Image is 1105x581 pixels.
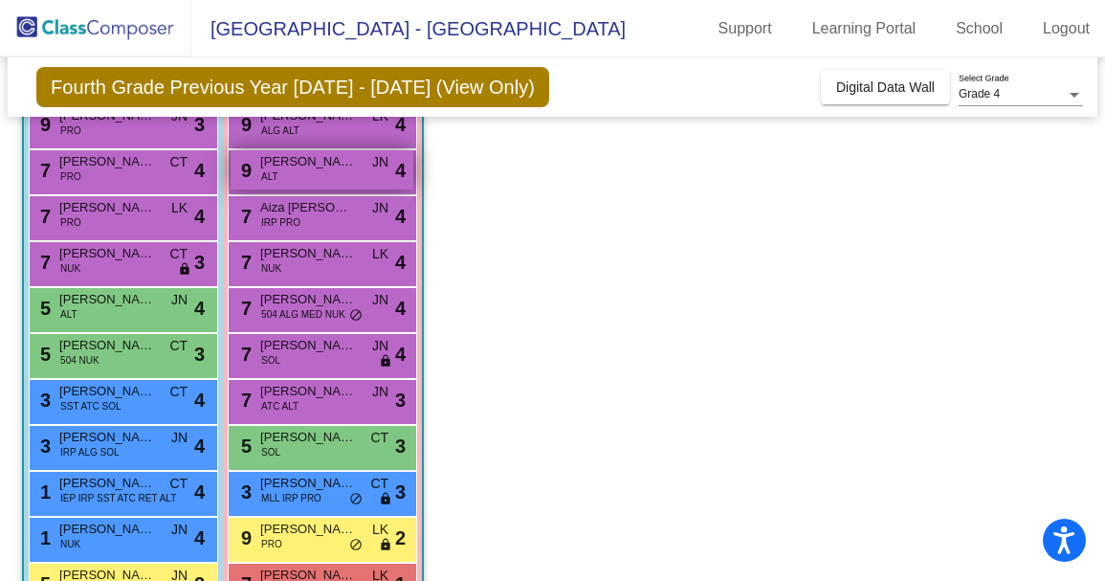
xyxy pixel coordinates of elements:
[261,123,299,138] span: ALG ALT
[260,382,356,401] span: [PERSON_NAME]
[261,537,282,551] span: PRO
[194,478,205,506] span: 4
[60,491,176,505] span: IEP IRP SST ATC RET ALT
[372,152,388,172] span: JN
[236,252,252,273] span: 7
[36,67,549,107] span: Fourth Grade Previous Year [DATE] - [DATE] (View Only)
[940,13,1018,44] a: School
[35,206,51,227] span: 7
[60,169,81,184] span: PRO
[60,445,120,459] span: IRP ALG SOL
[395,340,406,369] span: 4
[349,308,363,324] span: do_not_disturb_alt
[171,428,188,448] span: JN
[703,13,787,44] a: Support
[59,290,155,309] span: [PERSON_NAME]
[395,432,406,460] span: 3
[261,491,321,505] span: MLL IRP PRO
[35,114,51,135] span: 9
[379,538,392,553] span: lock
[35,298,51,319] span: 5
[59,244,155,263] span: [PERSON_NAME]
[236,344,252,365] span: 7
[60,215,81,230] span: PRO
[169,382,188,402] span: CT
[370,428,388,448] span: CT
[59,336,155,355] span: [PERSON_NAME]
[60,261,80,276] span: NUK
[35,527,51,548] span: 1
[60,537,80,551] span: NUK
[169,474,188,494] span: CT
[260,428,356,447] span: [PERSON_NAME]
[372,244,388,264] span: LK
[370,474,388,494] span: CT
[260,152,356,171] span: [PERSON_NAME]
[35,390,51,411] span: 3
[261,353,280,368] span: SOL
[35,344,51,365] span: 5
[372,382,388,402] span: JN
[260,336,356,355] span: [PERSON_NAME]
[236,114,252,135] span: 9
[194,248,205,277] span: 3
[260,198,356,217] span: Aiza [PERSON_NAME]
[260,474,356,493] span: [PERSON_NAME]
[194,386,205,414] span: 4
[171,198,188,218] span: LK
[194,202,205,231] span: 4
[261,261,281,276] span: NUK
[35,160,51,181] span: 7
[261,399,298,413] span: ATC ALT
[261,307,345,322] span: 504 ALG MED NUK
[59,520,155,539] span: [PERSON_NAME]
[261,445,280,459] span: SOL
[169,152,188,172] span: CT
[171,520,188,540] span: JN
[1028,13,1105,44] a: Logout
[395,294,406,323] span: 4
[35,436,51,457] span: 3
[59,428,155,447] span: [PERSON_NAME]
[236,481,252,503] span: 3
[395,386,406,414] span: 3
[171,290,188,310] span: JN
[59,474,155,493] span: [PERSON_NAME]
[236,390,252,411] span: 7
[395,202,406,231] span: 4
[236,527,252,548] span: 9
[60,307,77,322] span: ALT
[60,399,122,413] span: SST ATC SOL
[178,262,191,278] span: lock
[959,87,1000,101] span: Grade 4
[260,290,356,309] span: [PERSON_NAME]
[194,294,205,323] span: 4
[395,248,406,277] span: 4
[261,169,278,184] span: ALT
[236,160,252,181] span: 9
[349,538,363,553] span: do_not_disturb_alt
[194,340,205,369] span: 3
[379,354,392,369] span: lock
[194,524,205,552] span: 4
[395,524,406,552] span: 2
[349,492,363,507] span: do_not_disturb_alt
[821,70,950,104] button: Digital Data Wall
[236,436,252,457] span: 5
[35,481,51,503] span: 1
[261,215,300,230] span: IRP PRO
[395,156,406,185] span: 4
[372,290,388,310] span: JN
[194,156,205,185] span: 4
[194,110,205,139] span: 3
[236,206,252,227] span: 7
[372,198,388,218] span: JN
[60,123,81,138] span: PRO
[372,336,388,356] span: JN
[35,252,51,273] span: 7
[60,353,99,368] span: 504 NUK
[59,152,155,171] span: [PERSON_NAME]
[194,432,205,460] span: 4
[260,244,356,263] span: [PERSON_NAME]
[59,198,155,217] span: [PERSON_NAME]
